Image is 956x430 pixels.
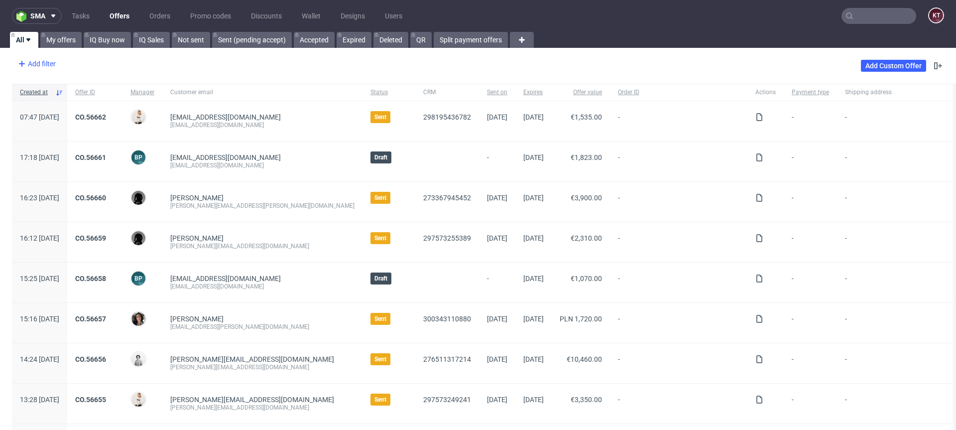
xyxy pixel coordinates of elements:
a: Promo codes [184,8,237,24]
span: - [618,275,739,290]
span: sma [30,12,45,19]
span: 16:12 [DATE] [20,234,59,242]
span: [EMAIL_ADDRESS][DOMAIN_NAME] [170,275,281,283]
span: €2,310.00 [571,234,602,242]
span: [DATE] [523,355,544,363]
a: Designs [335,8,371,24]
span: Sent on [487,88,507,97]
div: [EMAIL_ADDRESS][DOMAIN_NAME] [170,161,355,169]
div: [PERSON_NAME][EMAIL_ADDRESS][DOMAIN_NAME] [170,404,355,412]
a: CO.56660 [75,194,106,202]
span: Sent [374,234,386,242]
div: [PERSON_NAME][EMAIL_ADDRESS][PERSON_NAME][DOMAIN_NAME] [170,202,355,210]
a: [PERSON_NAME] [170,194,224,202]
span: Draft [374,275,387,283]
a: Tasks [66,8,96,24]
span: [DATE] [487,355,507,363]
span: - [618,396,739,412]
a: Add Custom Offer [861,60,926,72]
span: Sent [374,355,386,363]
span: CRM [423,88,471,97]
img: Dawid Urbanowicz [131,231,145,245]
span: Payment type [792,88,829,97]
span: Offer ID [75,88,115,97]
span: [DATE] [523,153,544,161]
span: Offer value [560,88,602,97]
span: [DATE] [523,275,544,283]
span: - [792,153,829,169]
span: 15:25 [DATE] [20,275,59,283]
span: - [618,113,739,129]
span: Expires [523,88,544,97]
span: Customer email [170,88,355,97]
span: [DATE] [523,194,544,202]
div: [PERSON_NAME][EMAIL_ADDRESS][DOMAIN_NAME] [170,363,355,371]
span: €3,900.00 [571,194,602,202]
span: [DATE] [487,194,507,202]
a: Accepted [294,32,335,48]
a: CO.56655 [75,396,106,404]
span: - [618,355,739,371]
span: - [792,315,829,331]
button: sma [12,8,62,24]
a: Sent (pending accept) [212,32,292,48]
a: Expired [337,32,371,48]
a: 298195436782 [423,113,471,121]
a: QR [410,32,432,48]
span: 16:23 [DATE] [20,194,59,202]
span: - [792,234,829,250]
span: €10,460.00 [567,355,602,363]
span: Order ID [618,88,739,97]
a: My offers [40,32,82,48]
span: Sent [374,396,386,404]
span: 17:18 [DATE] [20,153,59,161]
a: 300343110880 [423,315,471,323]
span: 15:16 [DATE] [20,315,59,323]
span: - [792,275,829,290]
div: [EMAIL_ADDRESS][PERSON_NAME][DOMAIN_NAME] [170,323,355,331]
span: [DATE] [523,234,544,242]
img: Mari Fok [131,110,145,124]
a: Deleted [373,32,408,48]
span: [DATE] [523,113,544,121]
div: [EMAIL_ADDRESS][DOMAIN_NAME] [170,121,355,129]
span: Created at [20,88,51,97]
div: [PERSON_NAME][EMAIL_ADDRESS][DOMAIN_NAME] [170,242,355,250]
span: [PERSON_NAME][EMAIL_ADDRESS][DOMAIN_NAME] [170,396,334,404]
span: [DATE] [487,396,507,404]
span: [DATE] [487,234,507,242]
span: [DATE] [523,315,544,323]
span: Draft [374,153,387,161]
a: Offers [104,8,135,24]
figcaption: BP [131,272,145,286]
a: [PERSON_NAME][EMAIL_ADDRESS][DOMAIN_NAME] [170,355,334,363]
span: - [792,113,829,129]
span: - [618,153,739,169]
span: PLN 1,720.00 [560,315,602,323]
a: IQ Buy now [84,32,131,48]
img: Dudek Mariola [131,352,145,366]
a: Orders [143,8,176,24]
a: 297573255389 [423,234,471,242]
span: - [618,315,739,331]
a: 273367945452 [423,194,471,202]
span: - [487,275,507,290]
span: €1,823.00 [571,153,602,161]
span: Status [370,88,407,97]
a: CO.56656 [75,355,106,363]
a: Wallet [296,8,327,24]
a: Discounts [245,8,288,24]
img: logo [16,10,30,22]
a: [PERSON_NAME] [170,315,224,323]
a: Not sent [172,32,210,48]
span: Sent [374,113,386,121]
a: CO.56661 [75,153,106,161]
figcaption: BP [131,150,145,164]
a: Split payment offers [434,32,508,48]
span: [EMAIL_ADDRESS][DOMAIN_NAME] [170,153,281,161]
span: €3,350.00 [571,396,602,404]
span: - [792,194,829,210]
span: - [618,234,739,250]
span: 14:24 [DATE] [20,355,59,363]
span: 13:28 [DATE] [20,396,59,404]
